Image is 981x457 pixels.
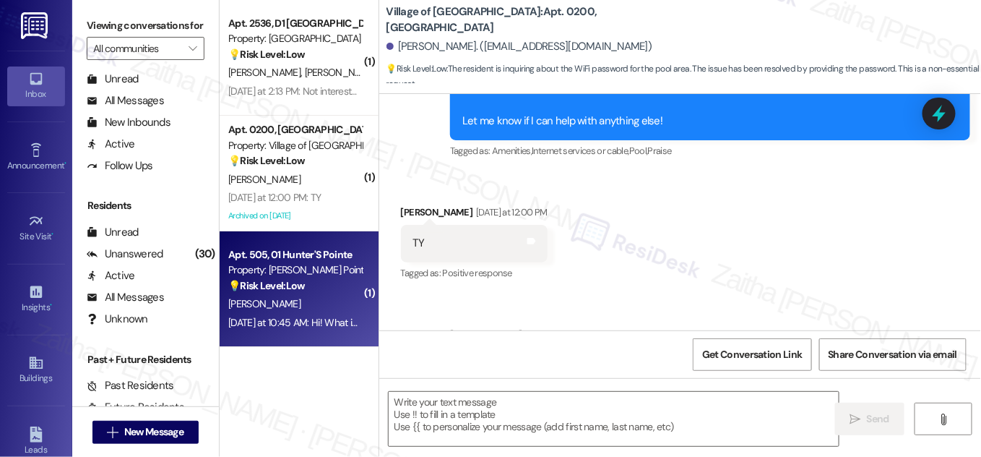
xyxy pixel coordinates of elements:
i:  [108,427,118,438]
span: Positive response [443,267,512,279]
span: • [50,300,52,310]
span: Pool , [629,145,648,157]
div: [DATE] at 12:00 PM: TY [228,191,321,204]
button: New Message [92,421,199,444]
span: [PERSON_NAME] [228,173,301,186]
span: Amenities , [492,145,532,157]
button: Get Conversation Link [693,338,811,371]
button: Send [835,403,905,435]
div: Past Residents [87,378,174,393]
div: All Messages [87,290,164,305]
div: (30) [191,243,219,265]
div: [PERSON_NAME]. ([EMAIL_ADDRESS][DOMAIN_NAME]) [386,39,652,54]
b: Village of [GEOGRAPHIC_DATA]: Apt. 0200, [GEOGRAPHIC_DATA] [386,4,675,35]
a: Site Visit • [7,209,65,248]
div: Past + Future Residents [72,352,219,367]
div: Tagged as: [401,262,548,283]
i:  [938,414,948,425]
span: Share Conversation via email [829,347,957,362]
i:  [189,43,196,54]
div: [PERSON_NAME] [401,205,548,225]
div: Active [87,268,135,283]
a: Insights • [7,280,65,319]
div: [DATE] at 2:13 PM: Not interested [228,85,363,98]
div: All Messages [87,93,164,108]
div: Unanswered [87,247,163,262]
div: [PERSON_NAME] [450,327,970,347]
span: Get Conversation Link [702,347,802,362]
span: • [52,229,54,239]
div: Unread [87,72,139,87]
div: Unread [87,225,139,240]
div: Unknown [87,312,148,327]
div: Apt. 0200, [GEOGRAPHIC_DATA] [228,122,362,137]
div: Residents [72,198,219,213]
div: Property: [GEOGRAPHIC_DATA] [228,31,362,46]
div: Good morning, [PERSON_NAME]! Just wanted to share with you the password for VOH Pool WiFi. It's W... [462,67,947,129]
img: ResiDesk Logo [21,12,51,39]
div: Future Residents [87,400,184,415]
div: TY [413,236,425,251]
i:  [850,414,861,425]
div: Apt. 2536, D1 [GEOGRAPHIC_DATA] [228,16,362,31]
span: Internet services or cable , [532,145,628,157]
button: Share Conversation via email [819,338,967,371]
a: Inbox [7,67,65,106]
span: • [64,158,66,168]
div: [DATE] at 12:00 PM [472,205,547,220]
div: New Inbounds [87,115,170,130]
div: Active [87,137,135,152]
span: [PERSON_NAME] [228,66,305,79]
span: : The resident is inquiring about the WiFi password for the pool area. The issue has been resolve... [386,61,981,93]
strong: 💡 Risk Level: Low [228,154,305,167]
label: Viewing conversations for [87,14,204,37]
strong: 💡 Risk Level: Low [386,63,447,74]
div: Property: Village of [GEOGRAPHIC_DATA] [228,138,362,153]
span: [PERSON_NAME] [228,297,301,310]
span: [PERSON_NAME] [304,66,376,79]
strong: 💡 Risk Level: Low [228,279,305,292]
div: Property: [PERSON_NAME] Pointe [228,262,362,278]
div: Archived on [DATE] [227,207,363,225]
strong: 💡 Risk Level: Low [228,48,305,61]
input: All communities [93,37,181,60]
div: Tagged as: [450,140,970,161]
span: New Message [124,424,183,440]
div: Follow Ups [87,158,153,174]
div: 7:24 PM [522,327,556,342]
div: Apt. 505, 01 Hunter'S Pointe [228,247,362,262]
div: [DATE] at 10:45 AM: Hi! What is the address for where I should return the key receipt? [228,316,584,329]
span: Send [867,411,889,427]
span: Praise [648,145,672,157]
a: Buildings [7,351,65,390]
